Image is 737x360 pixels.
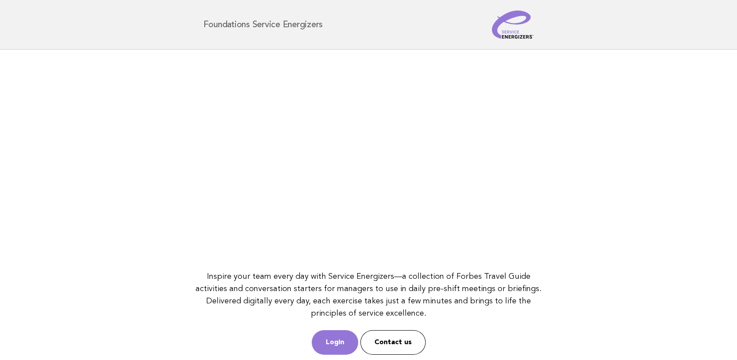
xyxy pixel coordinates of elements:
a: Login [312,330,358,355]
h1: Foundations Service Energizers [203,20,323,29]
a: Contact us [360,330,426,355]
img: Service Energizers [492,11,534,39]
iframe: YouTube video player [195,60,542,256]
p: Inspire your team every day with Service Energizers—a collection of Forbes Travel Guide activitie... [195,270,542,320]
